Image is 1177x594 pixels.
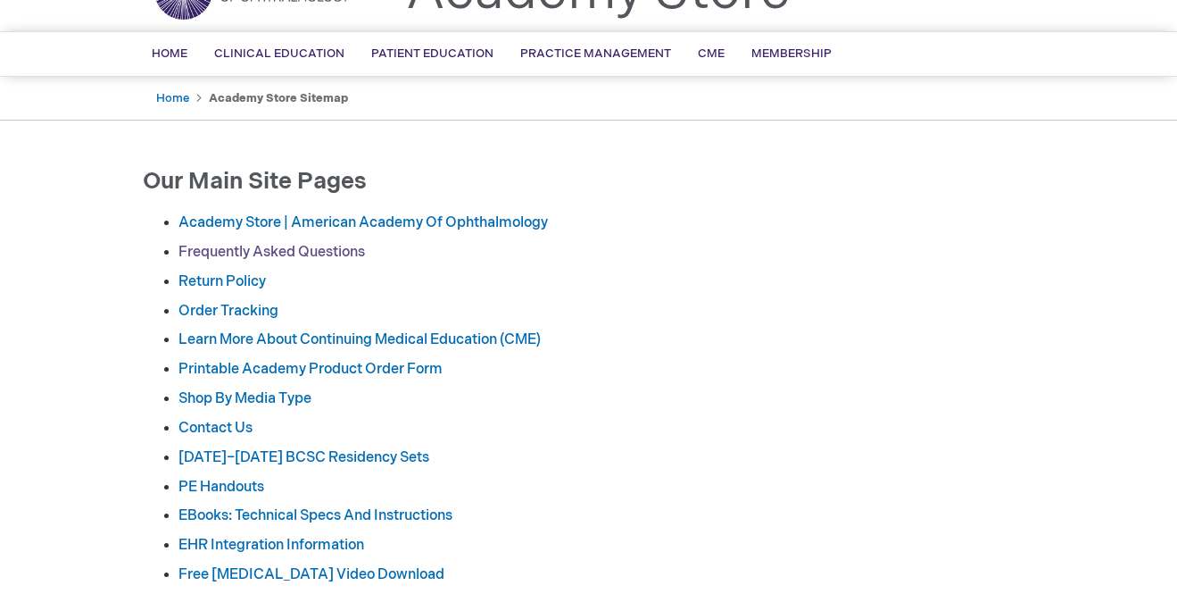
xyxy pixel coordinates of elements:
h2: Our Main Site Pages [143,170,1035,196]
a: Printable Academy Product Order Form [178,361,443,378]
span: Membership [751,46,832,61]
span: CME [698,46,725,61]
a: Return Policy [178,273,266,290]
a: Free [MEDICAL_DATA] Video download [178,566,444,583]
a: Frequently Asked Questions [178,244,365,261]
a: PE Handouts [178,479,264,496]
a: EHR Integration Information [178,537,364,554]
a: Order Tracking [178,303,278,320]
span: Clinical Education [214,46,344,61]
span: Patient Education [371,46,493,61]
a: Academy Store | American Academy of Ophthalmology [178,214,548,231]
a: Contact Us [178,420,253,437]
strong: Academy Store Sitemap [209,91,348,105]
a: Shop by Media Type [178,390,311,407]
span: Home [152,46,187,61]
a: [DATE]–[DATE] BCSC Residency Sets [178,449,429,466]
span: Practice Management [520,46,671,61]
a: eBooks: Technical Specs and Instructions [178,507,452,524]
a: Learn More About Continuing Medical Education (CME) [178,331,541,348]
a: Home [156,91,189,105]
